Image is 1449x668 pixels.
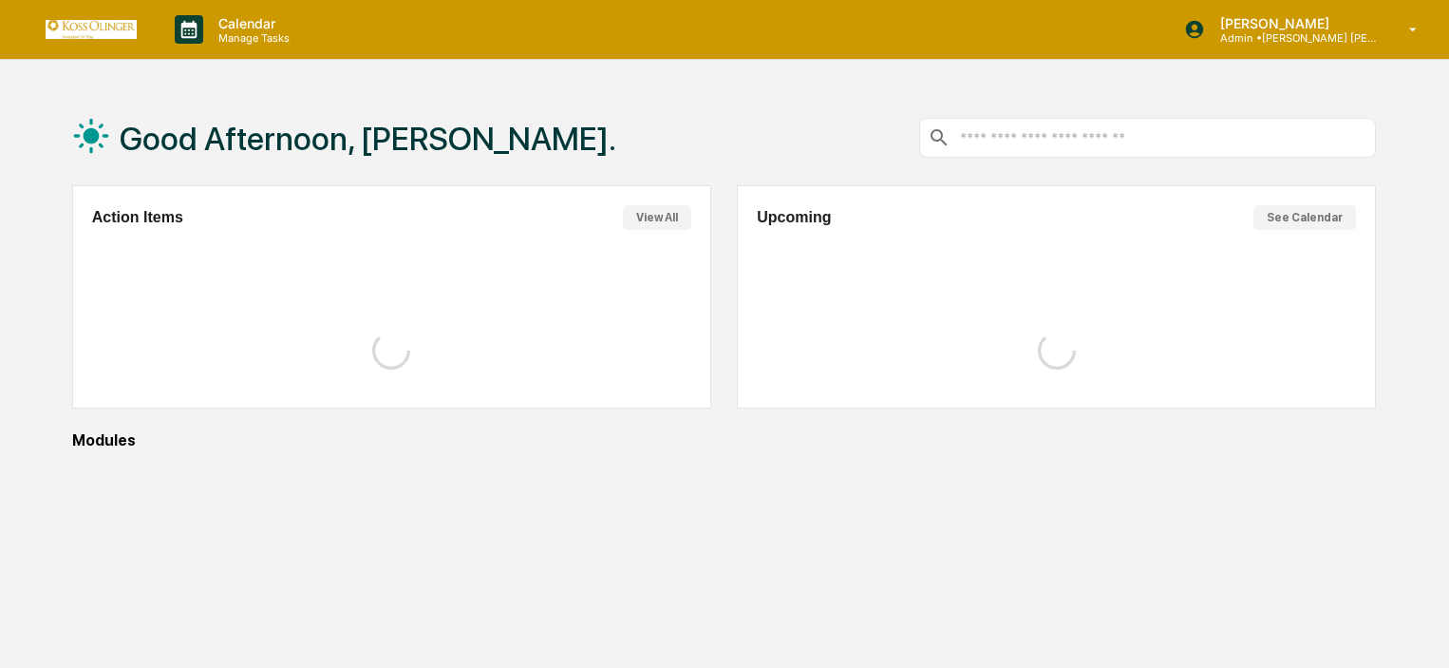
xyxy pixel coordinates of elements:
img: logo [46,20,137,38]
h2: Action Items [92,209,183,226]
p: Calendar [203,15,299,31]
p: Admin • [PERSON_NAME] [PERSON_NAME] Consulting, LLC [1205,31,1382,45]
button: See Calendar [1253,205,1356,230]
button: View All [623,205,691,230]
div: Modules [72,431,1376,449]
p: [PERSON_NAME] [1205,15,1382,31]
h1: Good Afternoon, [PERSON_NAME]. [120,120,616,158]
h2: Upcoming [757,209,831,226]
p: Manage Tasks [203,31,299,45]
